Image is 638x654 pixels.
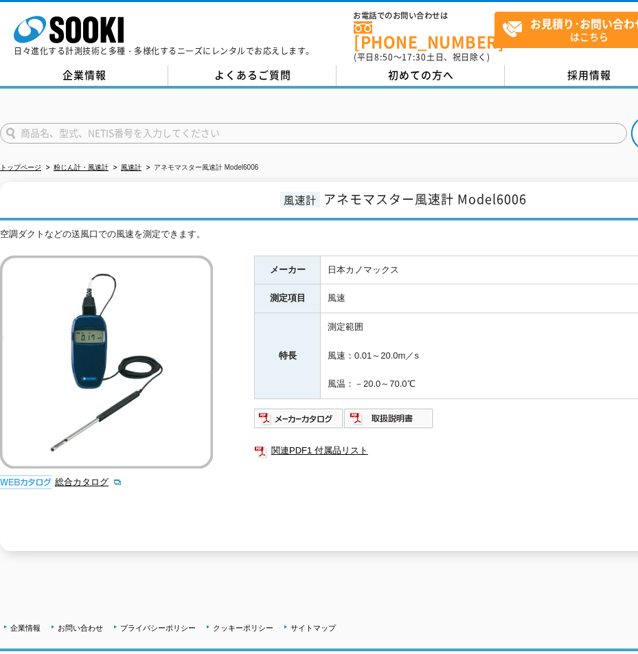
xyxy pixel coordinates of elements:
[354,21,494,49] a: [PHONE_NUMBER]
[290,624,336,632] a: サイトマップ
[254,407,344,429] img: メーカーカタログ
[323,190,527,208] span: アネモマスター風速計 Model6006
[14,47,315,55] p: 日々進化する計測技術と多種・多様化するニーズにレンタルでお応えします。
[54,163,109,171] a: 粉じん計・風速計
[402,51,426,63] span: 17:30
[55,477,122,487] a: 総合カタログ
[337,65,505,86] a: 初めての方へ
[344,407,434,429] img: 取扱説明書
[388,67,454,82] span: 初めての方へ
[144,161,258,175] li: アネモマスター風速計 Model6006
[374,51,394,63] span: 8:50
[354,12,494,20] span: お電話でのお問い合わせは
[344,416,434,427] a: 取扱説明書
[280,192,320,207] span: 風速計
[354,51,490,63] span: (平日 ～ 土日、祝日除く)
[168,65,337,86] a: よくあるご質問
[213,624,273,632] a: クッキーポリシー
[255,313,321,399] th: 特長
[254,416,344,427] a: メーカーカタログ
[10,624,41,632] a: 企業情報
[121,163,141,171] a: 風速計
[58,624,103,632] a: お問い合わせ
[255,284,321,313] th: 測定項目
[255,256,321,284] th: メーカー
[120,624,196,632] a: プライバシーポリシー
